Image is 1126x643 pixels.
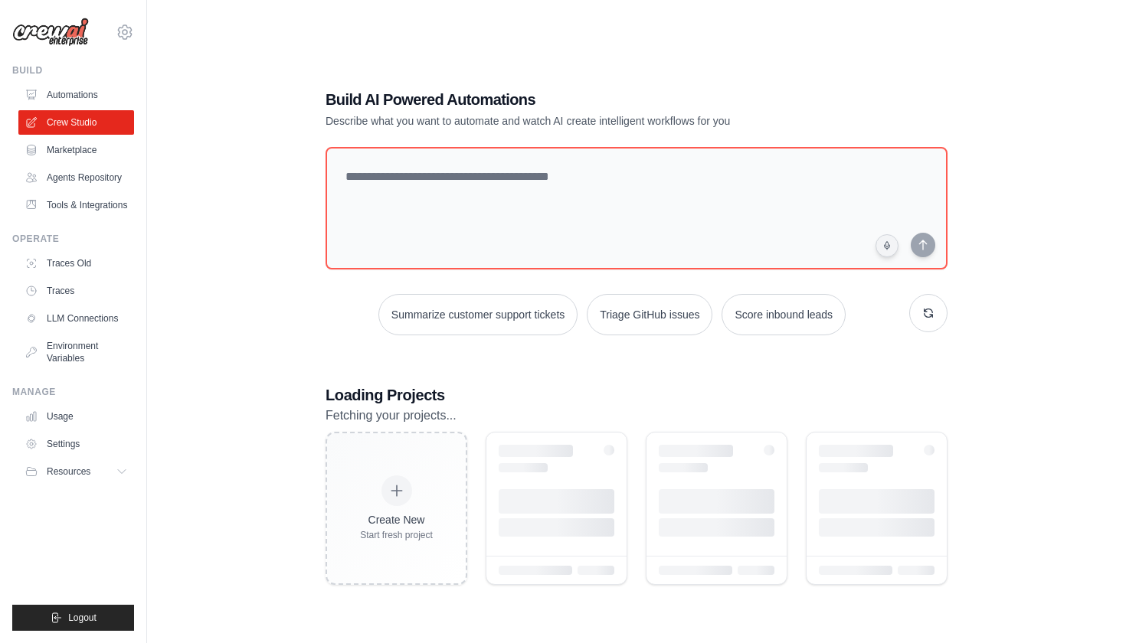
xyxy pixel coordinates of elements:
a: Agents Repository [18,165,134,190]
button: Triage GitHub issues [587,294,712,335]
a: Settings [18,432,134,456]
img: Logo [12,18,89,47]
a: Traces Old [18,251,134,276]
div: Build [12,64,134,77]
button: Resources [18,459,134,484]
span: Logout [68,612,97,624]
button: Summarize customer support tickets [378,294,578,335]
a: Automations [18,83,134,107]
p: Fetching your projects... [326,406,948,426]
h1: Build AI Powered Automations [326,89,840,110]
button: Click to speak your automation idea [876,234,899,257]
span: Resources [47,465,90,478]
a: LLM Connections [18,306,134,331]
a: Tools & Integrations [18,193,134,217]
button: Get new suggestions [909,294,948,332]
h3: Loading Projects [326,384,948,406]
div: Create New [360,512,433,527]
div: Start fresh project [360,529,433,541]
a: Environment Variables [18,334,134,370]
div: Operate [12,233,134,245]
a: Usage [18,404,134,429]
div: Manage [12,386,134,398]
a: Crew Studio [18,110,134,135]
button: Logout [12,605,134,631]
button: Score inbound leads [722,294,846,335]
a: Marketplace [18,138,134,162]
p: Describe what you want to automate and watch AI create intelligent workflows for you [326,113,840,129]
a: Traces [18,279,134,303]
